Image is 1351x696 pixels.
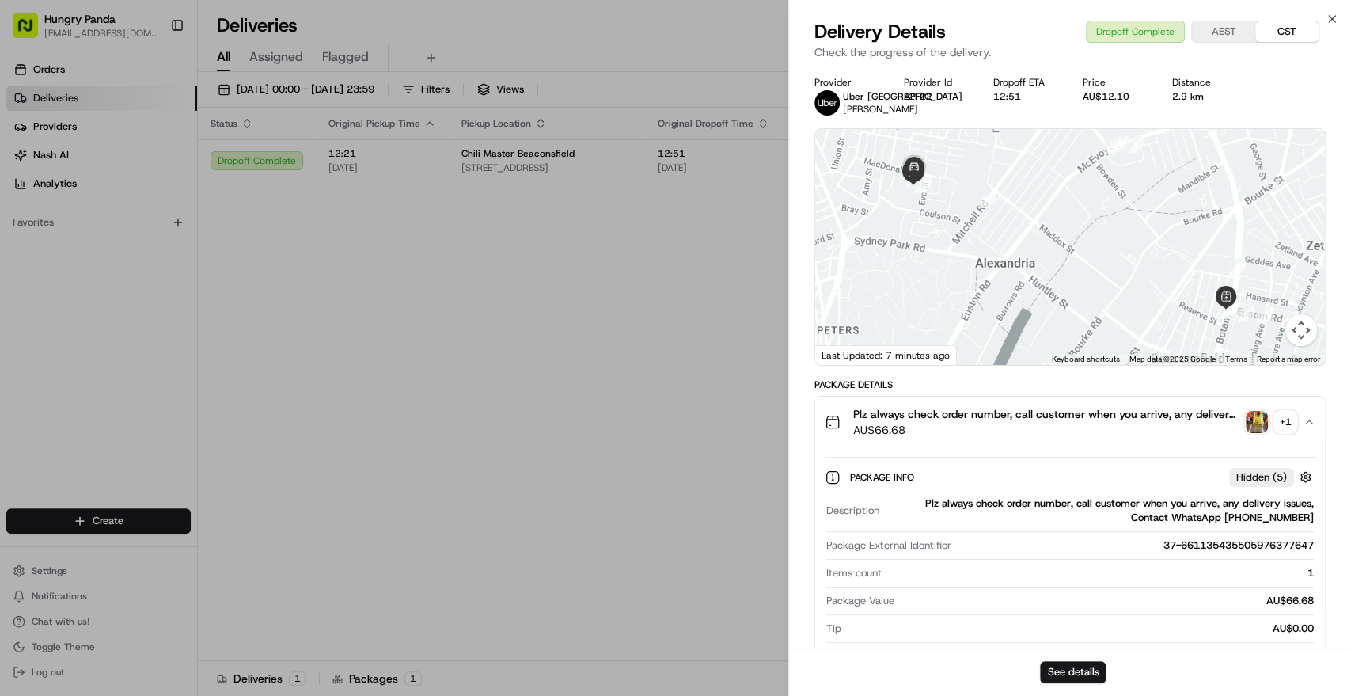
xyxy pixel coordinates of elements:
[9,348,127,376] a: 📗Knowledge Base
[16,63,288,89] p: Welcome 👋
[32,354,121,370] span: Knowledge Base
[157,393,192,405] span: Pylon
[814,44,1326,60] p: Check the progress of the delivery.
[848,622,1314,636] div: AU$0.00
[978,191,996,208] div: 12
[993,90,1057,103] div: 12:51
[843,103,918,116] span: [PERSON_NAME]
[826,504,879,518] span: Description
[1322,230,1339,247] div: 1
[1083,76,1147,89] div: Price
[269,156,288,175] button: Start new chat
[16,356,28,368] div: 📗
[826,622,841,636] span: Tip
[914,176,932,193] div: 16
[49,288,128,301] span: [PERSON_NAME]
[1246,411,1268,433] img: photo_proof_of_pickup image
[1127,136,1144,154] div: 8
[1192,21,1255,42] button: AEST
[853,422,1239,438] span: AU$66.68
[1255,21,1319,42] button: CST
[1129,355,1216,363] span: Map data ©2025 Google
[140,288,171,301] span: 8月7日
[886,496,1314,525] div: Plz always check order number, call customer when you arrive, any delivery issues, Contact WhatsA...
[32,289,44,302] img: 1736555255976-a54dd68f-1ca7-489b-9aae-adbdc363a1c4
[1256,306,1273,324] div: 2
[16,151,44,180] img: 1736555255976-a54dd68f-1ca7-489b-9aae-adbdc363a1c4
[819,344,871,365] img: Google
[131,288,137,301] span: •
[112,392,192,405] a: Powered byPylon
[904,90,932,103] button: E2F22
[16,16,47,48] img: Nash
[819,344,871,365] a: Open this area in Google Maps (opens a new window)
[1172,76,1236,89] div: Distance
[815,397,1325,447] button: Plz always check order number, call customer when you arrive, any delivery issues, Contact WhatsA...
[904,76,968,89] div: Provider Id
[853,406,1239,422] span: Plz always check order number, call customer when you arrive, any delivery issues, Contact WhatsA...
[814,378,1326,391] div: Package Details
[1225,355,1247,363] a: Terms
[61,245,98,258] span: 8月15日
[815,447,1325,692] div: Plz always check order number, call customer when you arrive, any delivery issues, Contact WhatsA...
[826,566,882,580] span: Items count
[1236,470,1287,485] span: Hidden ( 5 )
[71,151,260,167] div: Start new chat
[1274,411,1296,433] div: + 1
[815,345,957,365] div: Last Updated: 7 minutes ago
[150,354,254,370] span: API Documentation
[843,90,962,103] span: Uber [GEOGRAPHIC_DATA]
[1229,467,1315,487] button: Hidden (5)
[33,151,62,180] img: 1727276513143-84d647e1-66c0-4f92-a045-3c9f9f5dfd92
[814,90,840,116] img: uber-new-logo.jpeg
[245,203,288,222] button: See all
[814,19,946,44] span: Delivery Details
[993,76,1057,89] div: Dropoff ETA
[1246,411,1296,433] button: photo_proof_of_pickup image+1
[1104,136,1121,154] div: 10
[1040,661,1106,683] button: See details
[134,356,146,368] div: 💻
[1237,305,1254,322] div: 5
[1228,259,1246,276] div: 6
[1257,355,1320,363] a: Report a map error
[1285,314,1317,346] button: Map camera controls
[127,348,260,376] a: 💻API Documentation
[901,594,1314,608] div: AU$66.68
[71,167,218,180] div: We're available if you need us!
[52,245,58,258] span: •
[814,76,879,89] div: Provider
[41,102,261,119] input: Clear
[1052,354,1120,365] button: Keyboard shortcuts
[16,206,101,219] div: Past conversations
[826,594,894,608] span: Package Value
[16,273,41,299] img: Asif Zaman Khan
[958,538,1314,553] div: 37-661135435505976377647
[1083,90,1147,103] div: AU$12.10
[826,538,951,553] span: Package External Identifier
[1111,135,1129,152] div: 9
[1172,90,1236,103] div: 2.9 km
[888,566,1314,580] div: 1
[850,471,917,484] span: Package Info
